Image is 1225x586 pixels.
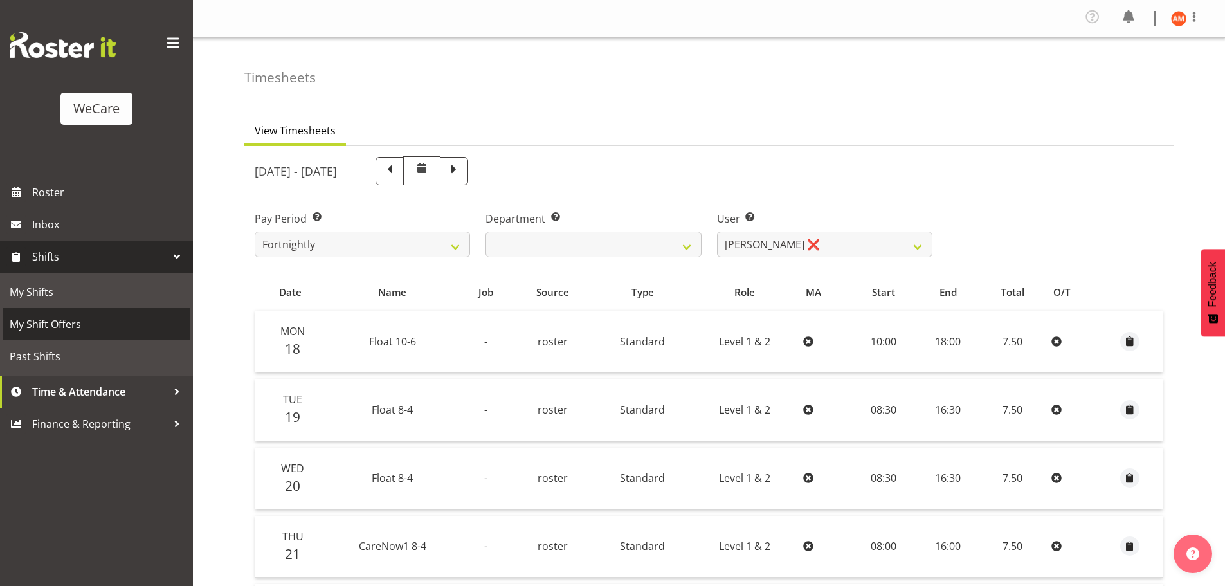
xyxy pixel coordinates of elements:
[602,285,684,300] div: Type
[484,334,487,349] span: -
[32,414,167,434] span: Finance & Reporting
[538,334,568,349] span: roster
[719,539,770,553] span: Level 1 & 2
[32,247,167,266] span: Shifts
[10,315,183,334] span: My Shift Offers
[281,461,304,475] span: Wed
[10,32,116,58] img: Rosterit website logo
[32,215,186,234] span: Inbox
[10,347,183,366] span: Past Shifts
[332,285,453,300] div: Name
[979,516,1046,578] td: 7.50
[73,99,120,118] div: WeCare
[924,285,972,300] div: End
[851,311,916,372] td: 10:00
[32,183,186,202] span: Roster
[719,471,770,485] span: Level 1 & 2
[851,448,916,509] td: 08:30
[369,334,416,349] span: Float 10-6
[3,308,190,340] a: My Shift Offers
[262,285,317,300] div: Date
[594,516,691,578] td: Standard
[372,471,413,485] span: Float 8-4
[485,211,701,226] label: Department
[3,340,190,372] a: Past Shifts
[916,448,979,509] td: 16:30
[255,164,337,178] h5: [DATE] - [DATE]
[10,282,183,302] span: My Shifts
[372,403,413,417] span: Float 8-4
[538,539,568,553] span: roster
[594,379,691,441] td: Standard
[484,403,487,417] span: -
[717,211,932,226] label: User
[285,340,300,358] span: 18
[538,471,568,485] span: roster
[1171,11,1186,26] img: ashley-mendoza11508.jpg
[1201,249,1225,336] button: Feedback - Show survey
[979,379,1046,441] td: 7.50
[1053,285,1094,300] div: O/T
[1207,262,1219,307] span: Feedback
[484,539,487,553] span: -
[519,285,587,300] div: Source
[359,539,426,553] span: CareNow1 8-4
[594,448,691,509] td: Standard
[594,311,691,372] td: Standard
[1186,547,1199,560] img: help-xxl-2.png
[255,211,470,226] label: Pay Period
[719,334,770,349] span: Level 1 & 2
[244,70,316,85] h4: Timesheets
[916,379,979,441] td: 16:30
[986,285,1039,300] div: Total
[484,471,487,485] span: -
[858,285,909,300] div: Start
[285,477,300,495] span: 20
[467,285,504,300] div: Job
[916,516,979,578] td: 16:00
[851,379,916,441] td: 08:30
[916,311,979,372] td: 18:00
[851,516,916,578] td: 08:00
[285,408,300,426] span: 19
[3,276,190,308] a: My Shifts
[283,392,302,407] span: Tue
[719,403,770,417] span: Level 1 & 2
[282,529,304,544] span: Thu
[280,324,305,338] span: Mon
[979,311,1046,372] td: 7.50
[32,382,167,401] span: Time & Attendance
[979,448,1046,509] td: 7.50
[285,545,300,563] span: 21
[806,285,844,300] div: MA
[698,285,791,300] div: Role
[255,123,336,138] span: View Timesheets
[538,403,568,417] span: roster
